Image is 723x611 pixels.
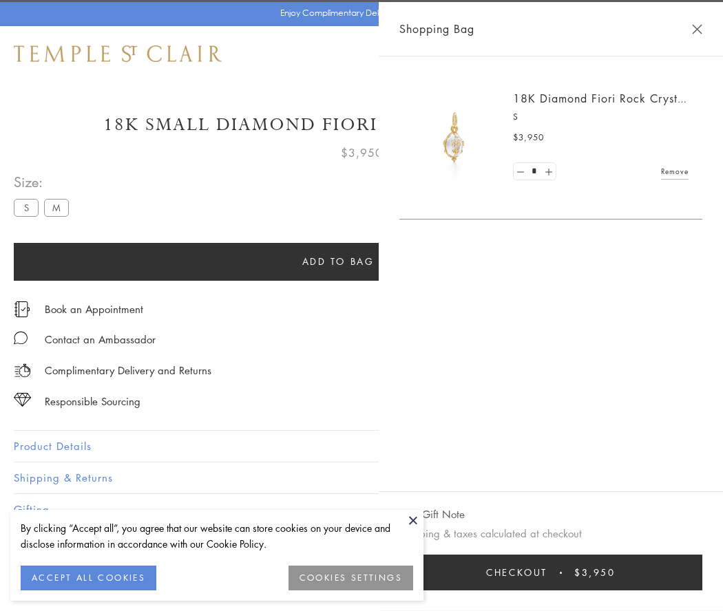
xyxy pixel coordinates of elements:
[289,566,413,590] button: COOKIES SETTINGS
[14,494,709,525] button: Gifting
[45,362,211,379] p: Complimentary Delivery and Returns
[399,555,702,590] button: Checkout $3,950
[692,24,702,34] button: Close Shopping Bag
[14,462,709,493] button: Shipping & Returns
[513,131,544,144] span: $3,950
[302,254,375,269] span: Add to bag
[413,96,496,179] img: P51889-E11FIORI
[399,506,465,523] button: Add Gift Note
[661,164,689,179] a: Remove
[280,6,437,20] p: Enjoy Complimentary Delivery & Returns
[21,520,413,552] div: By clicking “Accept all”, you agree that our website can store cookies on your device and disclos...
[574,565,616,580] span: $3,950
[45,393,140,410] div: Responsible Sourcing
[14,113,709,137] h1: 18K Small Diamond Fiori Rock Crystal Amulet
[399,20,474,38] span: Shopping Bag
[14,45,222,62] img: Temple St. Clair
[399,525,702,542] p: Shipping & taxes calculated at checkout
[14,393,31,407] img: icon_sourcing.svg
[486,565,547,580] span: Checkout
[14,301,30,317] img: icon_appointment.svg
[14,331,28,345] img: MessageIcon-01_2.svg
[14,171,74,193] span: Size:
[44,199,69,216] label: M
[513,110,689,124] p: S
[14,362,31,379] img: icon_delivery.svg
[21,566,156,590] button: ACCEPT ALL COOKIES
[45,301,143,317] a: Book an Appointment
[541,163,555,180] a: Set quantity to 2
[14,431,709,462] button: Product Details
[514,163,527,180] a: Set quantity to 0
[45,331,156,348] div: Contact an Ambassador
[14,243,662,281] button: Add to bag
[14,199,39,216] label: S
[341,144,383,162] span: $3,950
